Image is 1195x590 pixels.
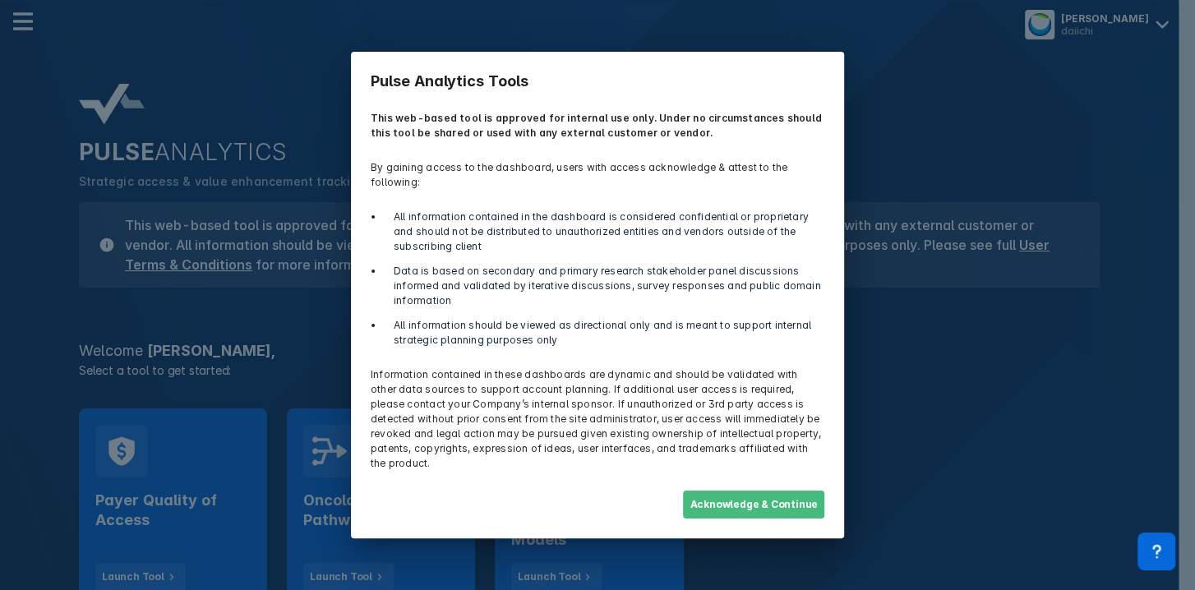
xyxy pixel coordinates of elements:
p: By gaining access to the dashboard, users with access acknowledge & attest to the following: [361,150,834,200]
p: Information contained in these dashboards are dynamic and should be validated with other data sou... [361,357,834,481]
li: All information should be viewed as directional only and is meant to support internal strategic p... [384,318,824,348]
li: All information contained in the dashboard is considered confidential or proprietary and should n... [384,210,824,254]
li: Data is based on secondary and primary research stakeholder panel discussions informed and valida... [384,264,824,308]
button: Acknowledge & Continue [683,491,824,519]
div: Contact Support [1137,532,1175,570]
h3: Pulse Analytics Tools [361,62,834,101]
p: This web-based tool is approved for internal use only. Under no circumstances should this tool be... [361,101,834,150]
